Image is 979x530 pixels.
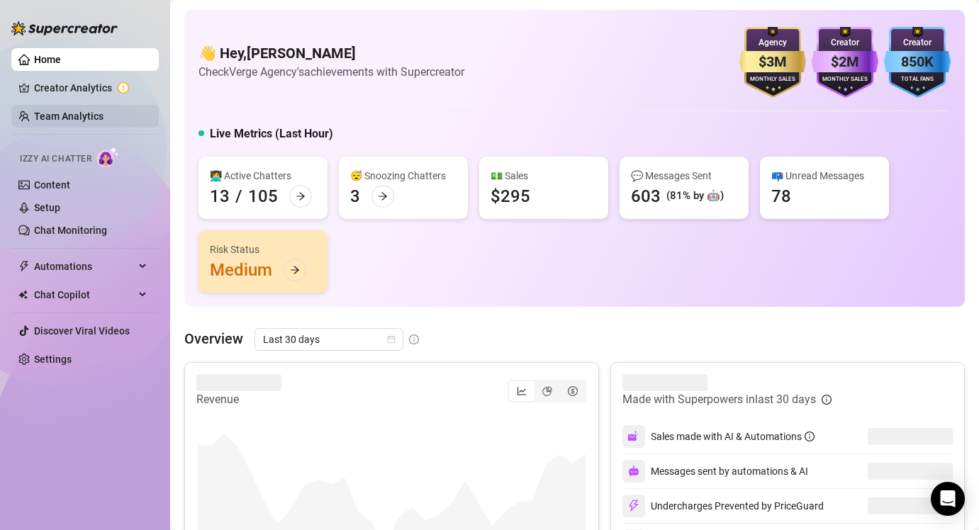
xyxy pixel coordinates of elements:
[771,168,878,184] div: 📪 Unread Messages
[34,225,107,236] a: Chat Monitoring
[491,168,597,184] div: 💵 Sales
[739,75,806,84] div: Monthly Sales
[517,386,527,396] span: line-chart
[210,185,230,208] div: 13
[350,168,457,184] div: 😴 Snoozing Chatters
[20,152,91,166] span: Izzy AI Chatter
[884,36,951,50] div: Creator
[628,466,639,477] img: svg%3e
[812,36,878,50] div: Creator
[34,325,130,337] a: Discover Viral Videos
[622,391,816,408] article: Made with Superpowers in last 30 days
[568,386,578,396] span: dollar-circle
[248,185,278,208] div: 105
[198,43,464,63] h4: 👋 Hey, [PERSON_NAME]
[884,27,951,98] img: blue-badge-DgoSNQY1.svg
[491,185,530,208] div: $295
[290,265,300,275] span: arrow-right
[34,354,72,365] a: Settings
[622,460,808,483] div: Messages sent by automations & AI
[34,202,60,213] a: Setup
[739,36,806,50] div: Agency
[931,482,965,516] div: Open Intercom Messenger
[812,75,878,84] div: Monthly Sales
[508,380,587,402] div: segmented control
[34,111,104,122] a: Team Analytics
[34,77,147,99] a: Creator Analytics exclamation-circle
[210,125,333,142] h5: Live Metrics (Last Hour)
[622,495,824,517] div: Undercharges Prevented by PriceGuard
[350,185,360,208] div: 3
[97,147,119,167] img: AI Chatter
[631,185,661,208] div: 603
[627,430,640,443] img: svg%3e
[34,283,135,306] span: Chat Copilot
[196,391,281,408] article: Revenue
[805,432,815,441] span: info-circle
[378,191,388,201] span: arrow-right
[34,179,70,191] a: Content
[198,63,464,81] article: Check Verge Agency's achievements with Supercreator
[822,395,832,405] span: info-circle
[296,191,306,201] span: arrow-right
[34,54,61,65] a: Home
[631,168,737,184] div: 💬 Messages Sent
[409,334,419,344] span: info-circle
[771,185,791,208] div: 78
[184,328,243,349] article: Overview
[812,51,878,73] div: $2M
[263,329,395,350] span: Last 30 days
[812,27,878,98] img: purple-badge-B9DA21FR.svg
[210,168,316,184] div: 👩‍💻 Active Chatters
[627,500,640,512] img: svg%3e
[387,335,396,344] span: calendar
[542,386,552,396] span: pie-chart
[210,242,316,257] div: Risk Status
[666,188,724,205] div: (81% by 🤖)
[18,290,28,300] img: Chat Copilot
[884,75,951,84] div: Total Fans
[739,27,806,98] img: gold-badge-CigiZidd.svg
[651,429,815,444] div: Sales made with AI & Automations
[884,51,951,73] div: 850K
[34,255,135,278] span: Automations
[11,21,118,35] img: logo-BBDzfeDw.svg
[18,261,30,272] span: thunderbolt
[739,51,806,73] div: $3M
